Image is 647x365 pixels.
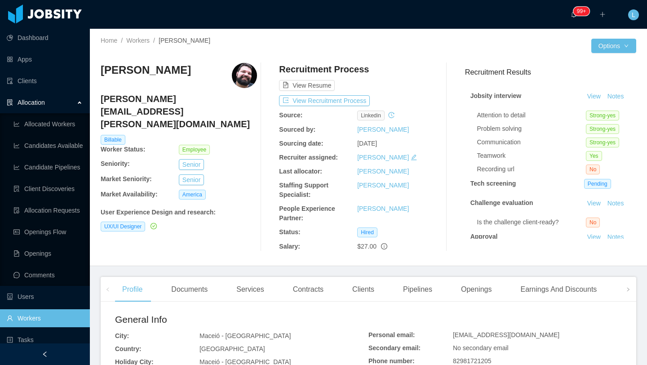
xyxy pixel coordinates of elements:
span: No secondary email [453,344,509,352]
b: Last allocator: [279,168,322,175]
div: Attention to detail [477,111,586,120]
b: Seniority: [101,160,130,167]
b: People Experience Partner: [279,205,335,222]
a: Workers [126,37,150,44]
b: Sourced by: [279,126,315,133]
a: [PERSON_NAME] [357,126,409,133]
b: Market Availability: [101,191,158,198]
div: Services [229,277,271,302]
span: [EMAIL_ADDRESS][DOMAIN_NAME] [453,331,559,338]
span: [PERSON_NAME] [159,37,210,44]
b: Personal email: [368,331,415,338]
strong: Jobsity interview [470,92,522,99]
strong: Challenge evaluation [470,199,533,206]
div: Earnings And Discounts [513,277,604,302]
b: Country: [115,345,141,352]
a: icon: pie-chartDashboard [7,29,83,47]
div: Contracts [286,277,331,302]
a: icon: appstoreApps [7,50,83,68]
span: Hired [357,227,377,237]
a: View [584,200,604,207]
span: / [121,37,123,44]
strong: Tech screening [470,180,516,187]
a: [PERSON_NAME] [357,182,409,189]
b: Market Seniority: [101,175,152,182]
div: Documents [164,277,215,302]
span: Allocation [18,99,45,106]
div: Problem solving [477,124,586,134]
a: icon: file-textView Resume [279,82,335,89]
i: icon: left [106,287,110,292]
h3: [PERSON_NAME] [101,63,191,77]
i: icon: check-circle [151,223,157,229]
i: icon: bell [571,11,577,18]
i: icon: solution [7,99,13,106]
div: Recording url [477,165,586,174]
span: / [153,37,155,44]
div: Pipelines [396,277,439,302]
button: Optionsicon: down [591,39,636,53]
a: [PERSON_NAME] [357,154,409,161]
button: icon: file-textView Resume [279,80,335,91]
span: [GEOGRAPHIC_DATA] [199,345,265,352]
a: icon: auditClients [7,72,83,90]
b: Secondary email: [368,344,421,352]
a: icon: file-textOpenings [13,245,83,263]
a: icon: file-doneAllocation Requests [13,201,83,219]
i: icon: plus [599,11,606,18]
i: icon: right [626,287,630,292]
a: icon: file-searchClient Discoveries [13,180,83,198]
a: Home [101,37,117,44]
i: icon: edit [411,154,417,160]
a: icon: line-chartCandidates Available [13,137,83,155]
a: icon: exportView Recruitment Process [279,97,370,104]
span: Pending [584,179,611,189]
a: icon: check-circle [149,223,157,230]
span: Maceió - [GEOGRAPHIC_DATA] [199,332,291,339]
sup: 120 [573,7,589,16]
a: View [584,233,604,240]
span: No [586,165,600,174]
button: icon: exportView Recruitment Process [279,95,370,106]
h2: General Info [115,312,368,327]
span: Strong-yes [586,111,619,120]
button: Notes [604,232,628,243]
div: Communication [477,138,586,147]
a: icon: messageComments [13,266,83,284]
a: [PERSON_NAME] [357,168,409,175]
span: L [632,9,635,20]
a: icon: userWorkers [7,309,83,327]
span: 82981721205 [453,357,492,365]
span: Yes [586,151,602,161]
span: No [586,218,600,227]
b: Phone number: [368,357,415,365]
span: linkedin [357,111,385,120]
div: Clients [345,277,381,302]
span: $27.00 [357,243,377,250]
i: icon: history [388,112,394,118]
button: Senior [179,159,204,170]
img: c8e1ecae-f1b1-4814-a9fc-ed6510bf0e95_675060cff28eb-400w.png [232,63,257,88]
a: View [584,93,604,100]
div: Openings [454,277,499,302]
div: Teamwork [477,151,586,160]
span: info-circle [381,243,387,249]
div: Profile [115,277,150,302]
a: [PERSON_NAME] [357,205,409,212]
span: UX/UI Designer [101,222,145,231]
b: User Experience Design and research : [101,209,216,216]
span: America [179,190,206,200]
b: City: [115,332,129,339]
a: icon: line-chartAllocated Workers [13,115,83,133]
b: Status: [279,228,300,236]
span: Strong-yes [586,124,619,134]
button: Notes [604,91,628,102]
strong: Approval [470,233,498,240]
h4: [PERSON_NAME][EMAIL_ADDRESS][PERSON_NAME][DOMAIN_NAME] [101,93,257,130]
b: Recruiter assigned: [279,154,338,161]
div: Is the challenge client-ready? [477,218,586,227]
a: icon: line-chartCandidate Pipelines [13,158,83,176]
span: Employee [179,145,210,155]
a: icon: robotUsers [7,288,83,306]
a: icon: idcardOpenings Flow [13,223,83,241]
